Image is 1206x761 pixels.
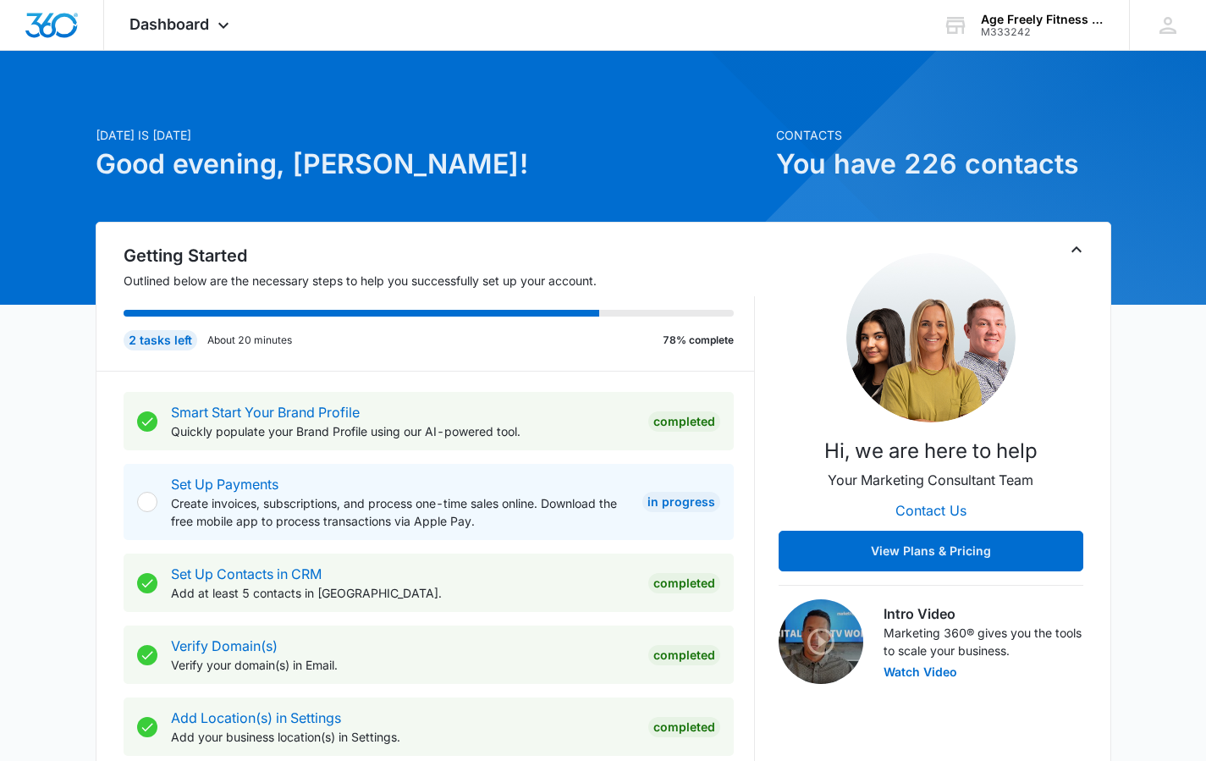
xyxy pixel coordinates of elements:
button: Watch Video [884,666,957,678]
p: Add your business location(s) in Settings. [171,728,635,746]
p: Marketing 360® gives you the tools to scale your business. [884,624,1083,659]
div: Completed [648,573,720,593]
p: Add at least 5 contacts in [GEOGRAPHIC_DATA]. [171,584,635,602]
h2: Getting Started [124,243,755,268]
p: Contacts [776,126,1111,144]
a: Set Up Contacts in CRM [171,565,322,582]
div: account name [981,13,1104,26]
p: Create invoices, subscriptions, and process one-time sales online. Download the free mobile app t... [171,494,629,530]
button: Toggle Collapse [1066,240,1087,260]
p: Quickly populate your Brand Profile using our AI-powered tool. [171,422,635,440]
a: Smart Start Your Brand Profile [171,404,360,421]
a: Set Up Payments [171,476,278,493]
p: Verify your domain(s) in Email. [171,656,635,674]
h3: Intro Video [884,604,1083,624]
button: Contact Us [878,490,983,531]
p: Outlined below are the necessary steps to help you successfully set up your account. [124,272,755,290]
p: [DATE] is [DATE] [96,126,766,144]
p: Hi, we are here to help [824,436,1038,466]
a: Add Location(s) in Settings [171,709,341,726]
p: Your Marketing Consultant Team [828,470,1033,490]
div: Completed [648,411,720,432]
button: View Plans & Pricing [779,531,1083,571]
span: Dashboard [129,15,209,33]
img: Intro Video [779,599,863,684]
div: 2 tasks left [124,330,197,350]
div: Completed [648,645,720,665]
p: 78% complete [663,333,734,348]
h1: You have 226 contacts [776,144,1111,185]
a: Verify Domain(s) [171,637,278,654]
div: Completed [648,717,720,737]
p: About 20 minutes [207,333,292,348]
h1: Good evening, [PERSON_NAME]! [96,144,766,185]
div: account id [981,26,1104,38]
div: In Progress [642,492,720,512]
